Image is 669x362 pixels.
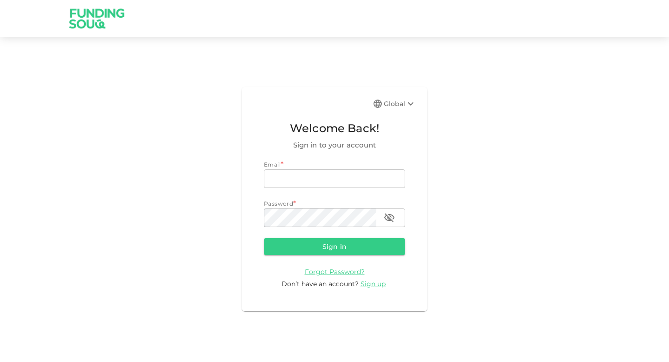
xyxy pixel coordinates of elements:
a: Forgot Password? [305,267,365,276]
span: Email [264,161,281,168]
input: email [264,169,405,188]
span: Sign up [361,280,386,288]
span: Sign in to your account [264,140,405,151]
span: Password [264,200,293,207]
span: Don’t have an account? [282,280,359,288]
input: password [264,208,376,227]
span: Welcome Back! [264,120,405,137]
button: Sign in [264,238,405,255]
div: Global [384,98,416,109]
